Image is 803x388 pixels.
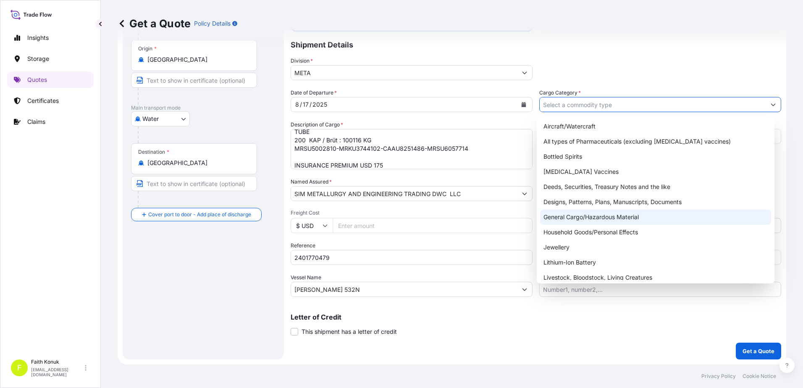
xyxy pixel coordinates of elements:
div: month, [294,100,300,110]
div: Lithium-Ion Battery [540,255,772,270]
p: Claims [27,118,45,126]
p: Quotes [27,76,47,84]
p: Cookie Notice [743,373,776,380]
input: Number1, number2,... [539,282,781,297]
p: Faith Konuk [31,359,83,365]
button: Show suggestions [517,282,532,297]
span: F [17,364,22,372]
button: Select transport [131,111,190,126]
div: Designs, Patterns, Plans, Manuscripts, Documents [540,194,772,210]
p: Certificates [27,97,59,105]
label: Vessel Name [291,273,321,282]
div: Origin [138,45,157,52]
p: Insights [27,34,49,42]
input: Your internal reference [291,250,533,265]
div: Jewellery [540,240,772,255]
input: Origin [147,55,247,64]
span: Water [142,115,159,123]
div: year, [312,100,328,110]
p: Main transport mode [131,105,276,111]
p: [EMAIL_ADDRESS][DOMAIN_NAME] [31,367,83,377]
span: This shipment has a letter of credit [302,328,397,336]
div: General Cargo/Hazardous Material [540,210,772,225]
button: Calendar [517,98,530,111]
div: day, [302,100,310,110]
p: Get a Quote [743,347,774,355]
div: Destination [138,149,169,155]
div: [MEDICAL_DATA] Vaccines [540,164,772,179]
input: Text to appear on certificate [131,73,257,88]
input: Text to appear on certificate [131,176,257,191]
div: Deeds, Securities, Treasury Notes and the like [540,179,772,194]
label: Division [291,57,313,65]
input: Destination [147,159,247,167]
div: / [310,100,312,110]
div: Bottled Spirits [540,149,772,164]
button: Show suggestions [766,97,781,112]
p: Privacy Policy [701,373,736,380]
input: Type to search division [291,65,517,80]
div: Livestock, Bloodstock, Living Creatures [540,270,772,285]
label: Reference [291,241,315,250]
button: Show suggestions [517,65,532,80]
span: Freight Cost [291,210,533,216]
label: Named Assured [291,178,332,186]
input: Type to search vessel name or IMO [291,282,517,297]
p: Storage [27,55,49,63]
label: Cargo Category [539,89,581,97]
div: / [300,100,302,110]
input: Full name [291,186,517,201]
span: Cover port to door - Add place of discharge [148,210,251,219]
div: All types of Pharmaceuticals (excluding [MEDICAL_DATA] vaccines) [540,134,772,149]
button: Show suggestions [517,186,532,201]
p: Policy Details [194,19,231,28]
input: Enter amount [333,218,533,233]
p: Letter of Credit [291,314,781,320]
div: Aircraft/Watercraft [540,119,772,134]
p: Get a Quote [118,17,191,30]
div: Household Goods/Personal Effects [540,225,772,240]
label: Description of Cargo [291,121,343,129]
input: Select a commodity type [540,97,766,112]
span: Date of Departure [291,89,337,97]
